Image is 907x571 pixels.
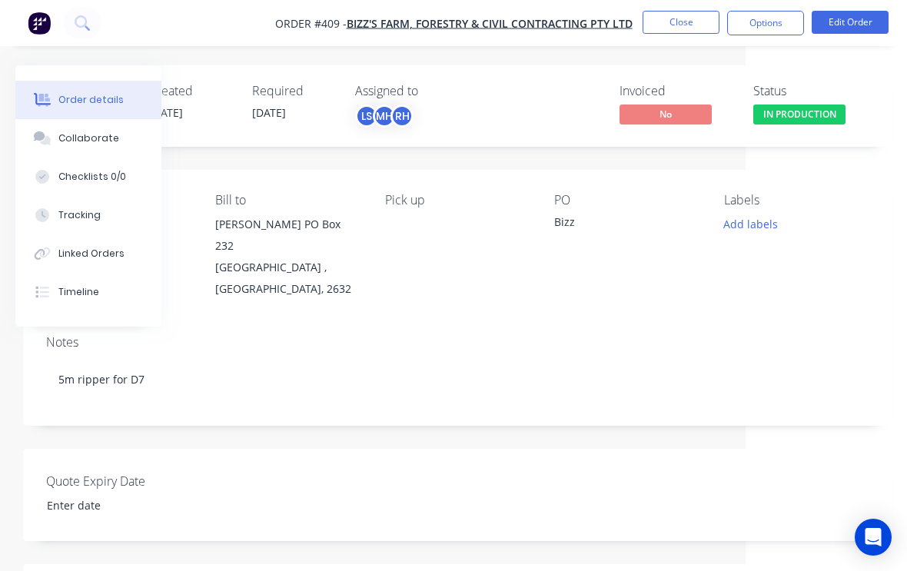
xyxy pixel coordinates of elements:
[373,105,396,128] div: MH
[58,285,99,299] div: Timeline
[812,11,889,34] button: Edit Order
[15,158,161,196] button: Checklists 0/0
[355,105,378,128] div: LS
[46,356,869,403] div: 5m ripper for D7
[36,494,228,517] input: Enter date
[215,214,360,257] div: [PERSON_NAME] PO Box 232
[58,131,119,145] div: Collaborate
[215,214,360,300] div: [PERSON_NAME] PO Box 232[GEOGRAPHIC_DATA] , [GEOGRAPHIC_DATA], 2632
[554,193,699,207] div: PO
[58,208,101,222] div: Tracking
[753,105,846,128] button: IN PRODUCTION
[252,84,337,98] div: Required
[643,11,719,34] button: Close
[46,335,869,350] div: Notes
[385,193,530,207] div: Pick up
[554,214,699,235] div: Bizz
[727,11,804,35] button: Options
[15,234,161,273] button: Linked Orders
[28,12,51,35] img: Factory
[620,105,712,124] span: No
[46,472,238,490] label: Quote Expiry Date
[620,84,735,98] div: Invoiced
[15,196,161,234] button: Tracking
[753,84,869,98] div: Status
[58,93,124,107] div: Order details
[15,273,161,311] button: Timeline
[724,193,869,207] div: Labels
[149,84,234,98] div: Created
[215,257,360,300] div: [GEOGRAPHIC_DATA] , [GEOGRAPHIC_DATA], 2632
[275,16,347,31] span: Order #409 -
[58,170,126,184] div: Checklists 0/0
[355,105,414,128] button: LSMHRH
[715,214,786,234] button: Add labels
[855,519,892,556] div: Open Intercom Messenger
[355,84,509,98] div: Assigned to
[252,105,286,120] span: [DATE]
[15,119,161,158] button: Collaborate
[753,105,846,124] span: IN PRODUCTION
[390,105,414,128] div: RH
[215,193,360,207] div: Bill to
[15,81,161,119] button: Order details
[58,247,125,261] div: Linked Orders
[347,16,633,31] a: Bizz's Farm, Forestry & Civil Contracting Pty Ltd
